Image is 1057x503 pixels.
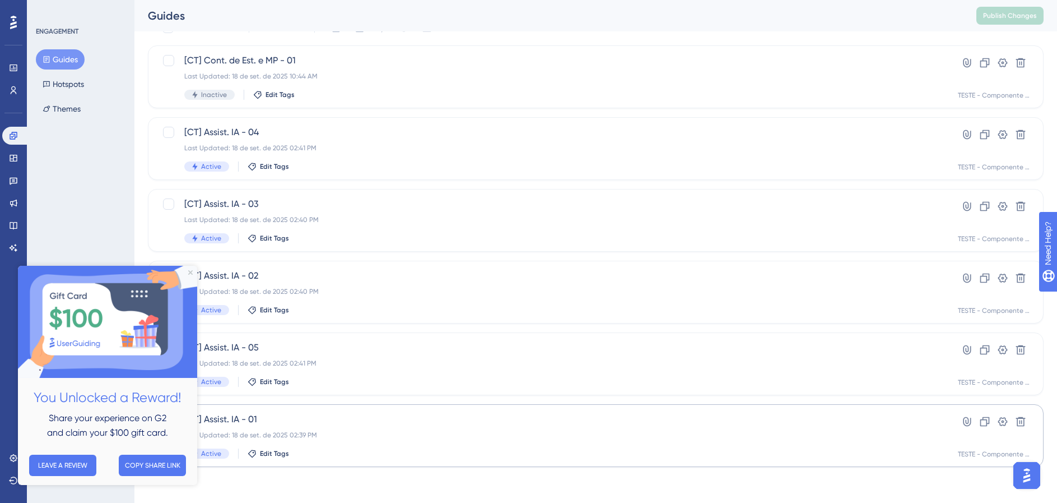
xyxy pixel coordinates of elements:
button: Edit Tags [248,306,289,315]
button: Edit Tags [253,90,295,99]
div: ENGAGEMENT [36,27,78,36]
div: Close Preview [170,4,175,9]
div: Last Updated: 18 de set. de 2025 02:40 PM [184,215,918,224]
div: TESTE - Componente Trilhas [958,306,1030,315]
button: LEAVE A REVIEW [11,189,78,210]
button: Edit Tags [248,234,289,243]
span: Active [201,377,221,386]
div: TESTE - Componente Trilhas [958,91,1030,100]
button: Publish Changes [976,7,1044,25]
span: [CT] Cont. de Est. e MP - 01 [184,54,918,67]
button: Edit Tags [248,449,289,458]
div: Guides [148,8,948,24]
span: [CT] Assist. IA - 01 [184,413,918,426]
span: [CT] Assist. IA - 05 [184,341,918,354]
div: TESTE - Componente Trilhas [958,234,1030,243]
span: Need Help? [26,3,70,16]
span: Active [201,449,221,458]
button: Edit Tags [248,162,289,171]
span: Edit Tags [266,90,295,99]
span: [CT] Assist. IA - 02 [184,269,918,283]
span: Edit Tags [260,162,289,171]
span: Active [201,162,221,171]
span: Share your experience on G2 [31,147,148,158]
span: and claim your $100 gift card. [29,161,150,172]
h2: You Unlocked a Reward! [9,121,170,143]
span: [CT] Assist. IA - 04 [184,126,918,139]
div: Last Updated: 18 de set. de 2025 02:41 PM [184,359,918,368]
span: Active [201,234,221,243]
div: TESTE - Componente Trilhas [958,378,1030,387]
button: Hotspots [36,74,91,94]
div: Last Updated: 18 de set. de 2025 02:41 PM [184,144,918,153]
span: Edit Tags [260,449,289,458]
div: TESTE - Componente Trilhas [958,450,1030,459]
div: Last Updated: 18 de set. de 2025 10:44 AM [184,72,918,81]
span: Edit Tags [260,306,289,315]
button: Guides [36,49,85,70]
span: [CT] Assist. IA - 03 [184,197,918,211]
span: Edit Tags [260,234,289,243]
div: TESTE - Componente Trilhas [958,163,1030,172]
div: Last Updated: 18 de set. de 2025 02:39 PM [184,431,918,440]
div: Last Updated: 18 de set. de 2025 02:40 PM [184,287,918,296]
iframe: UserGuiding AI Assistant Launcher [1010,459,1044,492]
span: Active [201,306,221,315]
button: Edit Tags [248,377,289,386]
button: COPY SHARE LINK [101,189,168,210]
span: Edit Tags [260,377,289,386]
button: Themes [36,99,87,119]
span: Inactive [201,90,227,99]
span: Publish Changes [983,11,1037,20]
